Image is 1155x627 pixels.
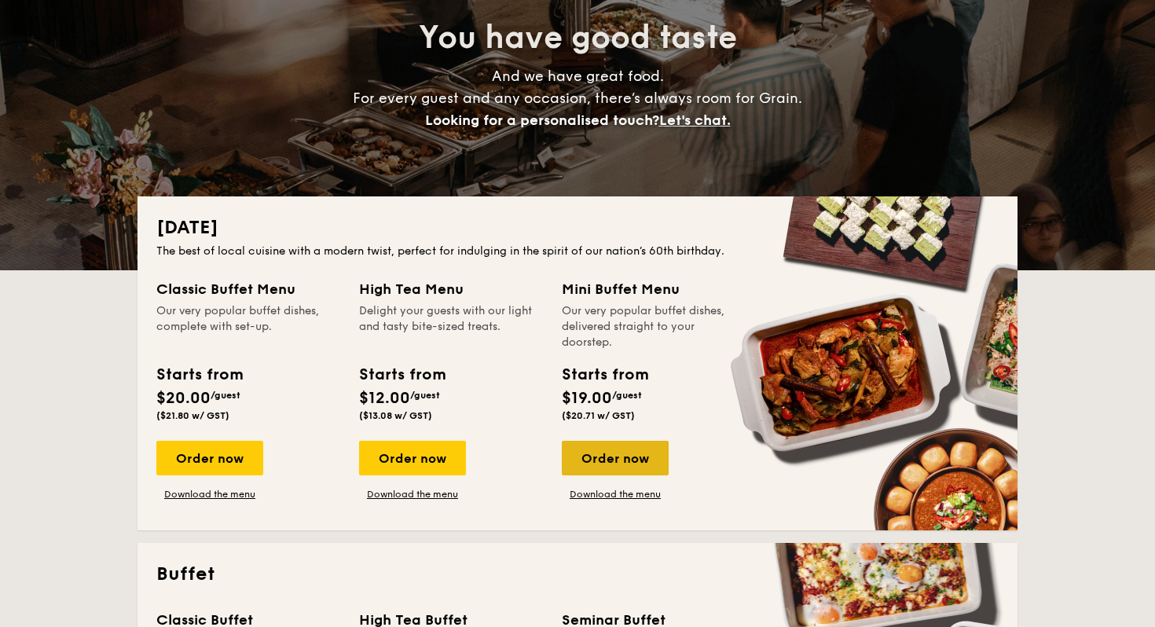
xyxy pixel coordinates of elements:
span: /guest [410,390,440,401]
div: Order now [156,441,263,475]
div: Order now [562,441,669,475]
div: Classic Buffet Menu [156,278,340,300]
span: Let's chat. [659,112,731,129]
span: /guest [612,390,642,401]
div: Our very popular buffet dishes, complete with set-up. [156,303,340,350]
span: And we have great food. For every guest and any occasion, there’s always room for Grain. [353,68,802,129]
h2: Buffet [156,562,999,587]
span: $20.00 [156,389,211,408]
span: /guest [211,390,240,401]
span: ($13.08 w/ GST) [359,410,432,421]
div: Order now [359,441,466,475]
div: Starts from [562,363,647,387]
div: High Tea Menu [359,278,543,300]
div: The best of local cuisine with a modern twist, perfect for indulging in the spirit of our nation’... [156,244,999,259]
div: Mini Buffet Menu [562,278,746,300]
div: Delight your guests with our light and tasty bite-sized treats. [359,303,543,350]
div: Starts from [359,363,445,387]
div: Our very popular buffet dishes, delivered straight to your doorstep. [562,303,746,350]
a: Download the menu [562,488,669,500]
span: You have good taste [419,19,737,57]
span: ($20.71 w/ GST) [562,410,635,421]
span: Looking for a personalised touch? [425,112,659,129]
div: Starts from [156,363,242,387]
a: Download the menu [359,488,466,500]
h2: [DATE] [156,215,999,240]
span: ($21.80 w/ GST) [156,410,229,421]
span: $12.00 [359,389,410,408]
span: $19.00 [562,389,612,408]
a: Download the menu [156,488,263,500]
